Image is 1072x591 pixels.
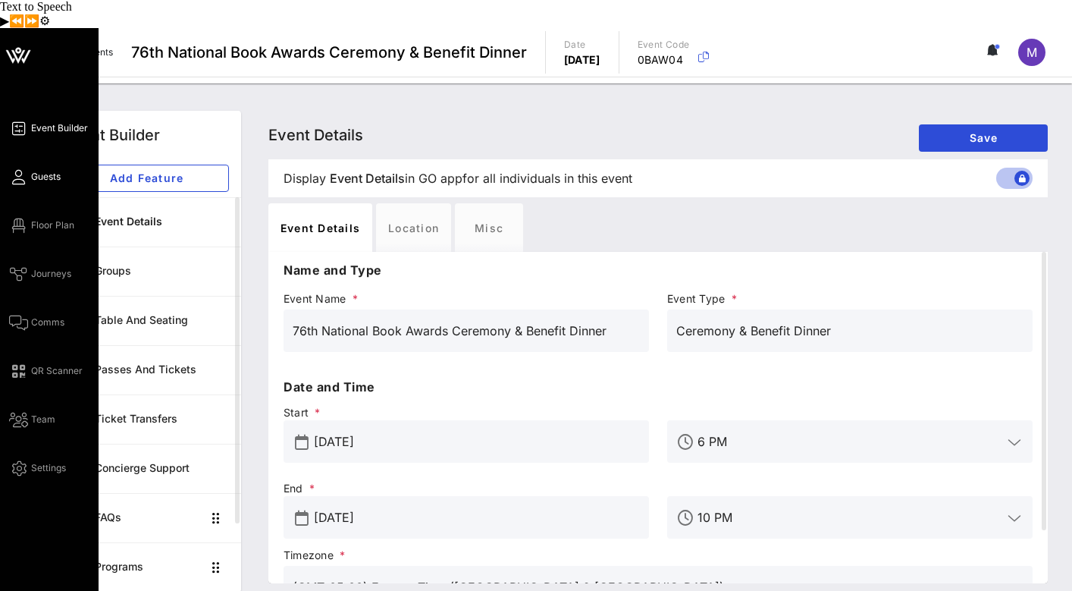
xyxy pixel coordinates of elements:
a: Groups [52,247,241,296]
span: QR Scanner [31,364,83,378]
button: Forward [24,14,39,28]
span: M [1027,45,1037,60]
span: Start [284,405,649,420]
a: Ticket Transfers [52,395,241,444]
button: Previous [9,14,24,28]
span: 76th National Book Awards Ceremony & Benefit Dinner [131,41,527,64]
span: Event Type [667,291,1033,307]
a: Settings [9,459,66,477]
span: Timezone [284,548,1033,563]
button: Save [919,124,1048,152]
a: Table and Seating [52,296,241,345]
div: Event Details [95,215,229,228]
a: Concierge Support [52,444,241,493]
span: Add Feature [77,171,216,184]
span: Guests [31,170,61,184]
span: End [284,481,649,496]
div: Programs [95,561,202,574]
input: End Time [697,505,1002,530]
a: Guests [9,168,61,186]
div: Groups [95,265,229,278]
span: Event Name [284,291,649,307]
a: Passes and Tickets [52,345,241,395]
input: End Date [314,505,640,530]
a: Journeys [9,265,71,283]
span: Event Builder [31,121,88,135]
a: Event Builder [9,119,88,137]
div: M [1018,39,1045,66]
a: Event Details [52,197,241,247]
a: FAQs [52,493,241,542]
span: Team [31,413,55,426]
span: Journeys [31,267,71,281]
button: prepend icon [295,511,309,526]
div: Location [376,203,451,252]
p: Date [564,37,600,52]
p: Name and Type [284,261,1033,279]
a: Floor Plan [9,216,74,234]
span: Event Details [330,169,405,187]
a: Comms [9,313,64,332]
div: Misc [455,203,523,252]
p: [DATE] [564,52,600,68]
input: Start Date [314,429,640,454]
div: Concierge Support [95,462,229,475]
span: Save [931,131,1036,144]
input: Event Name [293,319,640,343]
div: Event Details [268,203,372,252]
div: Passes and Tickets [95,363,229,376]
span: Settings [31,461,66,475]
button: Add Feature [64,165,229,192]
a: Team [9,410,55,429]
button: Settings [39,14,50,28]
p: Event Code [638,37,690,52]
p: 0BAW04 [638,52,690,68]
a: QR Scanner [9,362,83,380]
button: prepend icon [295,435,309,450]
span: for all individuals in this event [462,169,632,187]
div: Ticket Transfers [95,413,229,426]
input: Start Time [697,429,1002,454]
div: Event Builder [64,124,160,146]
span: Event Details [268,126,363,144]
div: Table and Seating [95,314,229,327]
span: Display in GO app [284,169,632,187]
span: Floor Plan [31,218,74,232]
div: FAQs [95,511,202,524]
span: Comms [31,316,64,329]
p: Date and Time [284,378,1033,396]
input: Event Type [676,319,1023,343]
